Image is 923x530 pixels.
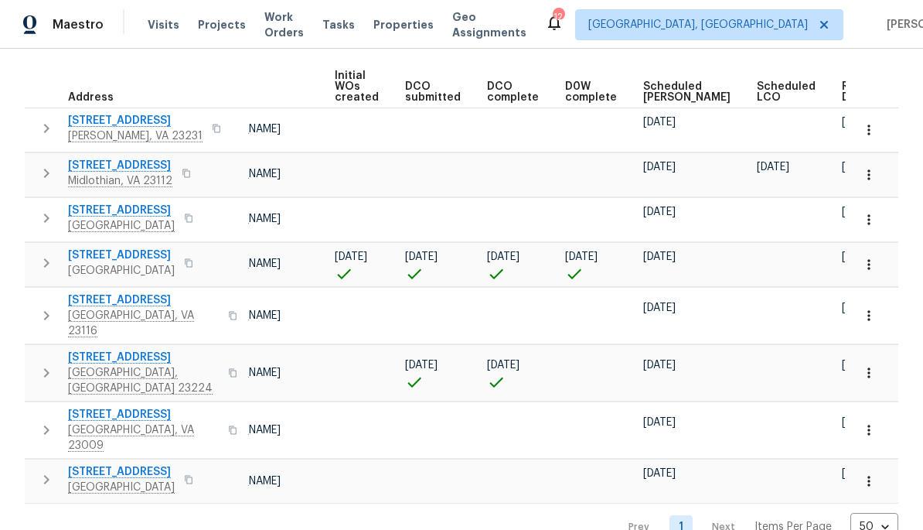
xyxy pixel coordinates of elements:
span: Address [68,92,114,103]
span: Tasks [322,19,355,30]
span: Scheduled LCO [757,81,816,103]
span: [DATE] [842,207,874,217]
span: [DATE] [643,117,676,128]
span: Initial WOs created [335,70,379,103]
span: [DATE] [643,162,676,173]
span: Visits [148,17,179,32]
span: [DATE] [842,468,874,479]
span: DCO complete [487,81,539,103]
span: DCO submitted [405,81,461,103]
span: [DATE] [565,251,598,262]
span: [DATE] [842,162,874,173]
div: 12 [553,9,564,25]
span: D0W complete [565,81,617,103]
span: [STREET_ADDRESS] [68,248,175,263]
span: Maestro [53,17,104,32]
span: Work Orders [264,9,304,40]
span: Ready Date [842,81,876,103]
span: [DATE] [643,417,676,428]
span: [DATE] [842,360,874,371]
span: Scheduled [PERSON_NAME] [643,81,731,103]
span: [DATE] [643,360,676,371]
span: [DATE] [842,417,874,428]
span: [DATE] [405,251,438,262]
span: [DATE] [335,251,367,262]
span: [DATE] [842,117,874,128]
span: Properties [373,17,434,32]
span: [DATE] [643,207,676,217]
span: Projects [198,17,246,32]
span: Geo Assignments [452,9,526,40]
span: [DATE] [487,251,519,262]
span: [DATE] [643,303,676,313]
span: [DATE] [842,303,874,313]
span: [DATE] [405,360,438,371]
span: [DATE] [842,251,874,262]
span: [DATE] [643,251,676,262]
span: [DATE] [757,162,789,173]
span: [DATE] [487,360,519,371]
span: [GEOGRAPHIC_DATA] [68,263,175,279]
span: [GEOGRAPHIC_DATA], [GEOGRAPHIC_DATA] [588,17,808,32]
span: [DATE] [643,468,676,479]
